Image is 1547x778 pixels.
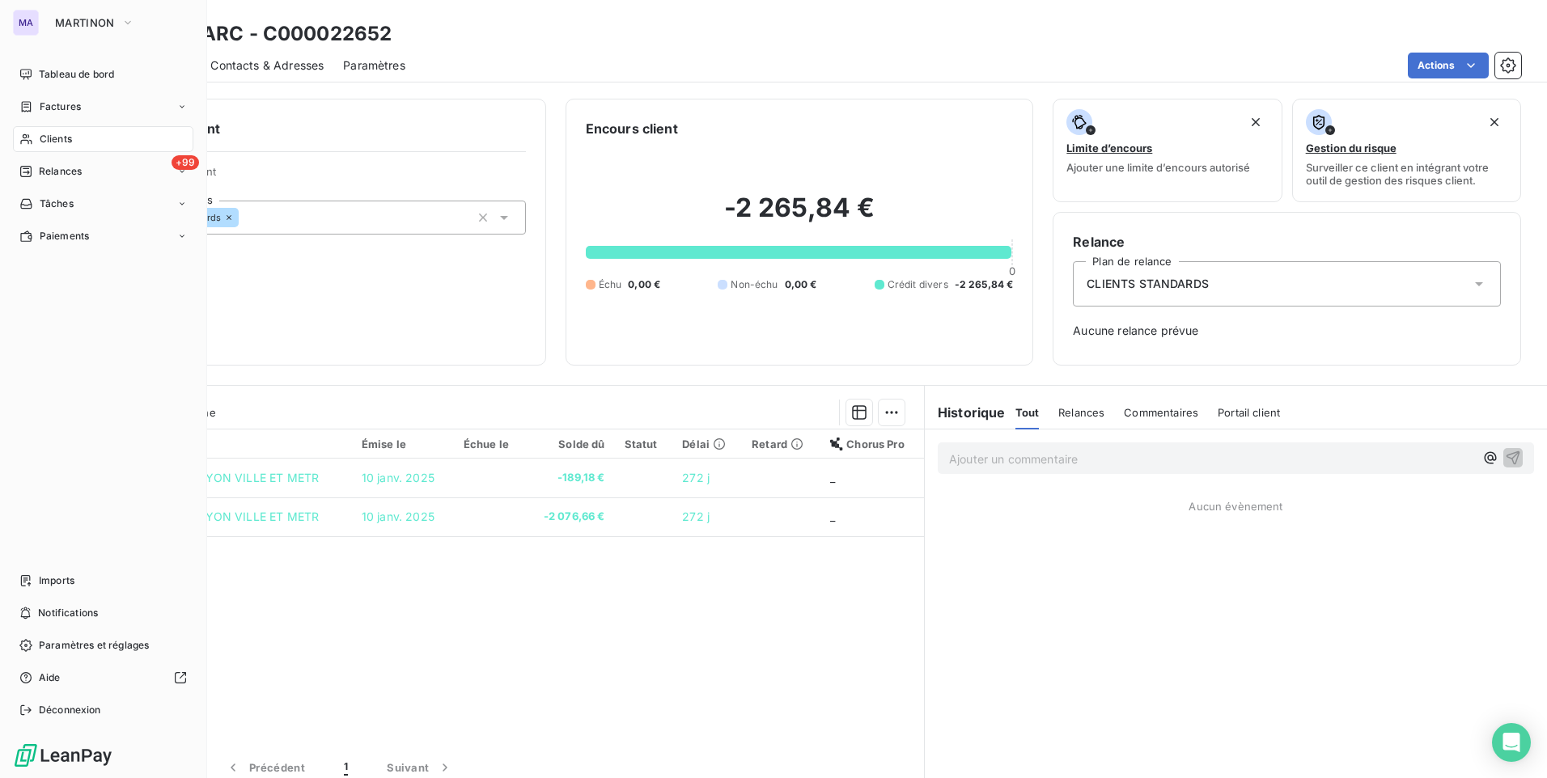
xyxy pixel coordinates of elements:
[955,277,1014,292] span: -2 265,84 €
[39,670,61,685] span: Aide
[535,509,604,525] span: -2 076,66 €
[785,277,817,292] span: 0,00 €
[1058,406,1104,419] span: Relances
[210,57,324,74] span: Contacts & Adresses
[830,510,835,523] span: _
[117,510,320,523] span: VIR SEPA SGC LYON VILLE ET METR
[830,438,914,450] div: Chorus Pro
[39,638,149,653] span: Paramètres et réglages
[1292,99,1521,202] button: Gestion du risqueSurveiller ce client en intégrant votre outil de gestion des risques client.
[172,155,199,170] span: +99
[1073,323,1501,339] span: Aucune relance prévue
[39,573,74,588] span: Imports
[1066,161,1250,174] span: Ajouter une limite d’encours autorisé
[586,192,1014,240] h2: -2 265,84 €
[39,703,101,717] span: Déconnexion
[682,471,710,484] span: 272 j
[39,164,82,179] span: Relances
[752,438,811,450] div: Retard
[1066,142,1152,154] span: Limite d’encours
[40,229,89,243] span: Paiements
[55,16,115,29] span: MARTINON
[1306,161,1507,187] span: Surveiller ce client en intégrant votre outil de gestion des risques client.
[142,19,392,49] h3: CIRC IARC - C000022652
[39,67,114,82] span: Tableau de bord
[464,438,516,450] div: Échue le
[1306,142,1397,154] span: Gestion du risque
[40,99,81,114] span: Factures
[1218,406,1280,419] span: Portail client
[362,510,434,523] span: 10 janv. 2025
[117,437,342,451] div: Référence
[13,10,39,36] div: MA
[1009,264,1015,277] span: 0
[599,277,622,292] span: Échu
[38,606,98,620] span: Notifications
[1015,406,1040,419] span: Tout
[830,471,835,484] span: _
[731,277,778,292] span: Non-échu
[586,119,678,138] h6: Encours client
[362,471,434,484] span: 10 janv. 2025
[40,197,74,211] span: Tâches
[344,759,348,776] span: 1
[1492,723,1531,762] div: Open Intercom Messenger
[98,119,526,138] h6: Informations client
[535,470,604,486] span: -189,18 €
[13,665,193,691] a: Aide
[130,165,526,188] span: Propriétés Client
[888,277,948,292] span: Crédit divers
[13,742,113,768] img: Logo LeanPay
[682,438,732,450] div: Délai
[362,438,444,450] div: Émise le
[925,403,1006,422] h6: Historique
[682,510,710,523] span: 272 j
[343,57,405,74] span: Paramètres
[625,438,663,450] div: Statut
[117,471,320,484] span: VIR SEPA SGC LYON VILLE ET METR
[1408,53,1489,78] button: Actions
[1073,232,1501,252] h6: Relance
[1189,500,1282,513] span: Aucun évènement
[628,277,660,292] span: 0,00 €
[1087,276,1209,292] span: CLIENTS STANDARDS
[535,438,604,450] div: Solde dû
[40,132,72,146] span: Clients
[239,210,252,225] input: Ajouter une valeur
[1124,406,1198,419] span: Commentaires
[1053,99,1282,202] button: Limite d’encoursAjouter une limite d’encours autorisé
